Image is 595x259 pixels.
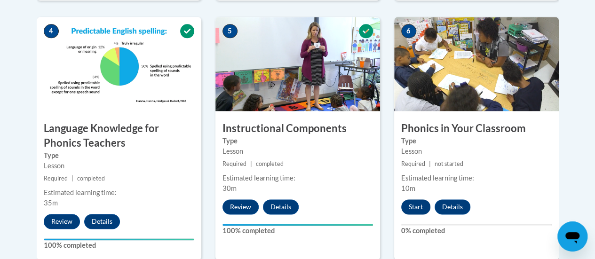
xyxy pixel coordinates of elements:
[44,161,194,171] div: Lesson
[394,17,559,111] img: Course Image
[44,214,80,229] button: Review
[401,136,552,146] label: Type
[557,221,587,251] iframe: Button to launch messaging window
[222,199,259,214] button: Review
[84,214,120,229] button: Details
[215,121,380,136] h3: Instructional Components
[222,173,373,183] div: Estimated learning time:
[250,160,252,167] span: |
[44,24,59,38] span: 4
[222,136,373,146] label: Type
[394,121,559,136] h3: Phonics in Your Classroom
[401,226,552,236] label: 0% completed
[401,173,552,183] div: Estimated learning time:
[256,160,284,167] span: completed
[37,17,201,111] img: Course Image
[429,160,431,167] span: |
[44,175,68,182] span: Required
[222,146,373,157] div: Lesson
[435,160,463,167] span: not started
[71,175,73,182] span: |
[44,199,58,207] span: 35m
[401,184,415,192] span: 10m
[401,199,430,214] button: Start
[222,184,237,192] span: 30m
[215,17,380,111] img: Course Image
[401,146,552,157] div: Lesson
[44,240,194,251] label: 100% completed
[77,175,105,182] span: completed
[222,224,373,226] div: Your progress
[435,199,470,214] button: Details
[222,24,238,38] span: 5
[44,238,194,240] div: Your progress
[401,24,416,38] span: 6
[401,160,425,167] span: Required
[263,199,299,214] button: Details
[37,121,201,150] h3: Language Knowledge for Phonics Teachers
[44,150,194,161] label: Type
[222,160,246,167] span: Required
[222,226,373,236] label: 100% completed
[44,188,194,198] div: Estimated learning time:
